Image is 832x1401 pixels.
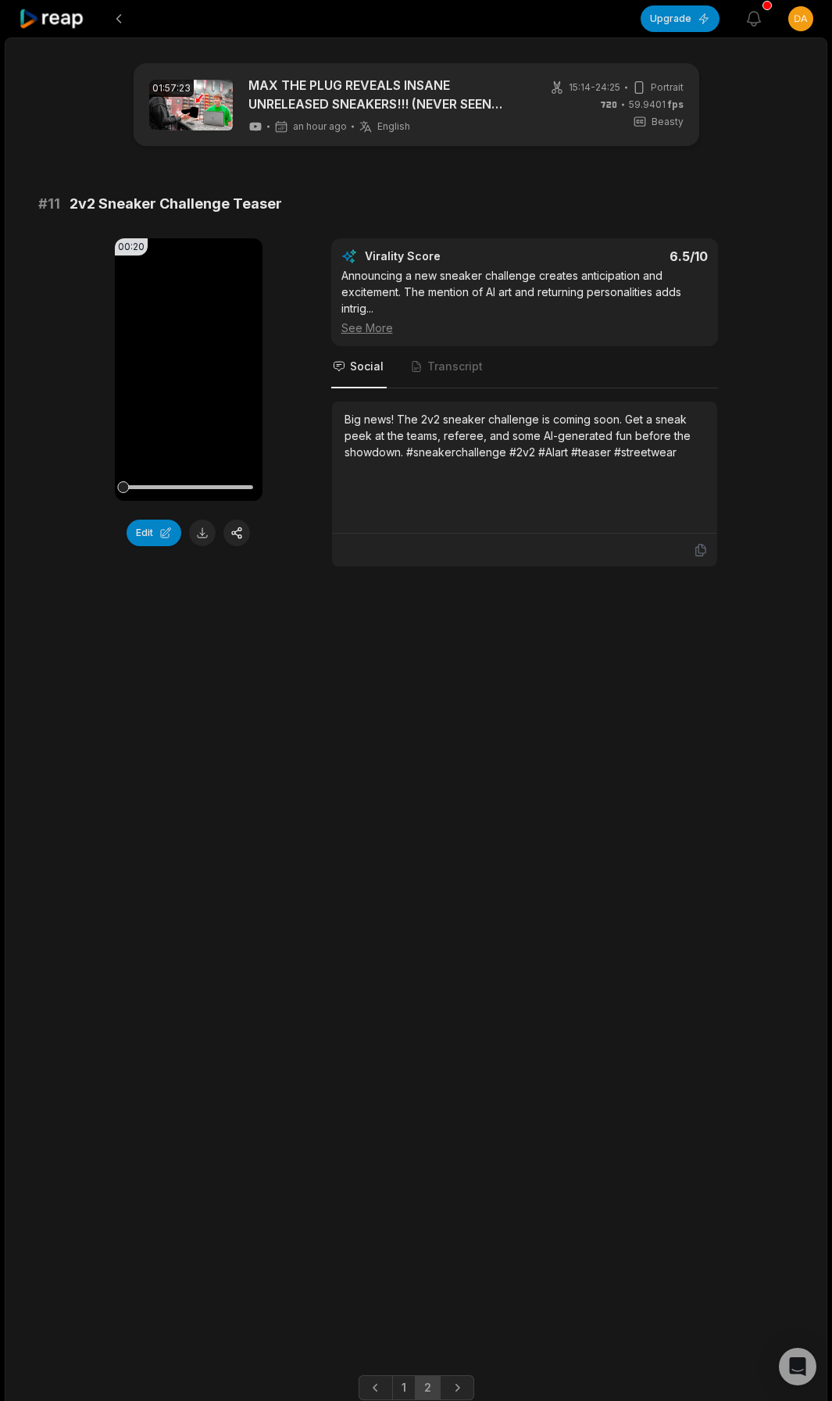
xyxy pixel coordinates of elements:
[668,98,684,110] span: fps
[70,193,282,215] span: 2v2 Sneaker Challenge Teaser
[345,411,705,460] div: Big news! The 2v2 sneaker challenge is coming soon. Get a sneak peek at the teams, referee, and s...
[365,248,533,264] div: Virality Score
[38,193,60,215] span: # 11
[779,1348,816,1385] div: Open Intercom Messenger
[569,80,620,95] span: 15:14 - 24:25
[127,520,181,546] button: Edit
[641,5,720,32] button: Upgrade
[115,238,262,501] video: Your browser does not support mp4 format.
[651,80,684,95] span: Portrait
[293,120,347,133] span: an hour ago
[359,1375,393,1400] a: Previous page
[248,76,518,113] a: MAX THE PLUG REVEALS INSANE UNRELEASED SNEAKERS!!! (NEVER SEEN BEFORE)
[341,320,708,336] div: See More
[392,1375,416,1400] a: Page 1
[350,359,384,374] span: Social
[377,120,410,133] span: English
[341,267,708,336] div: Announcing a new sneaker challenge creates anticipation and excitement. The mention of AI art and...
[359,1375,474,1400] ul: Pagination
[415,1375,441,1400] a: Page 2 is your current page
[331,346,718,388] nav: Tabs
[540,248,708,264] div: 6.5 /10
[629,98,684,112] span: 59.9401
[427,359,483,374] span: Transcript
[652,115,684,129] span: Beasty
[440,1375,474,1400] a: Next page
